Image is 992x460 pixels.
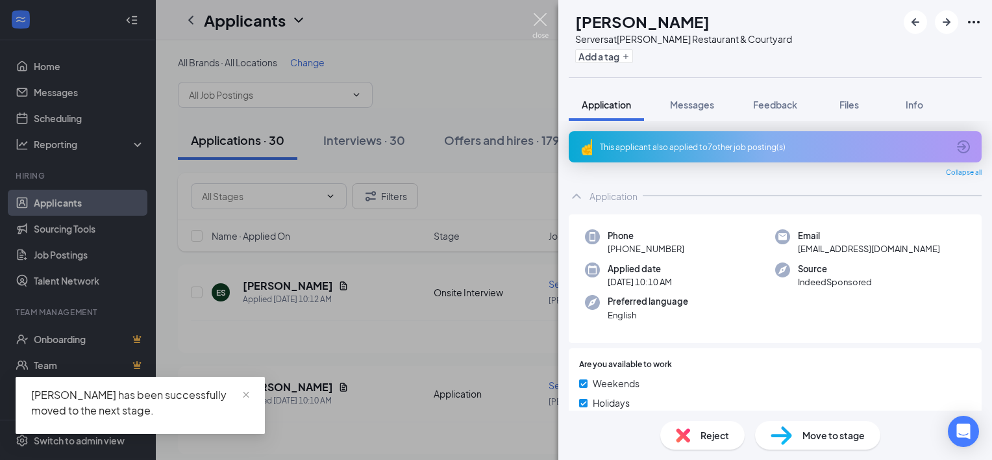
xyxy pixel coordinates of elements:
[569,188,584,204] svg: ChevronUp
[593,396,630,410] span: Holidays
[242,390,251,400] span: close
[608,242,684,255] span: [PHONE_NUMBER]
[575,49,633,63] button: PlusAdd a tag
[906,99,923,110] span: Info
[802,428,865,442] span: Move to stage
[908,14,923,30] svg: ArrowLeftNew
[956,139,971,155] svg: ArrowCircle
[839,99,859,110] span: Files
[622,53,630,60] svg: Plus
[946,168,982,178] span: Collapse all
[753,99,797,110] span: Feedback
[935,10,958,34] button: ArrowRight
[939,14,954,30] svg: ArrowRight
[575,10,710,32] h1: [PERSON_NAME]
[600,142,948,153] div: This applicant also applied to 7 other job posting(s)
[798,242,940,255] span: [EMAIL_ADDRESS][DOMAIN_NAME]
[575,32,792,45] div: Servers at [PERSON_NAME] Restaurant & Courtyard
[904,10,927,34] button: ArrowLeftNew
[579,359,672,371] span: Are you available to work
[608,295,688,308] span: Preferred language
[608,309,688,322] span: English
[948,416,979,447] div: Open Intercom Messenger
[593,376,639,390] span: Weekends
[670,99,714,110] span: Messages
[608,275,672,288] span: [DATE] 10:10 AM
[966,14,982,30] svg: Ellipses
[608,229,684,242] span: Phone
[582,99,631,110] span: Application
[798,275,872,288] span: IndeedSponsored
[31,387,249,418] div: [PERSON_NAME] has been successfully moved to the next stage.
[701,428,729,442] span: Reject
[798,229,940,242] span: Email
[798,262,872,275] span: Source
[589,190,638,203] div: Application
[608,262,672,275] span: Applied date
